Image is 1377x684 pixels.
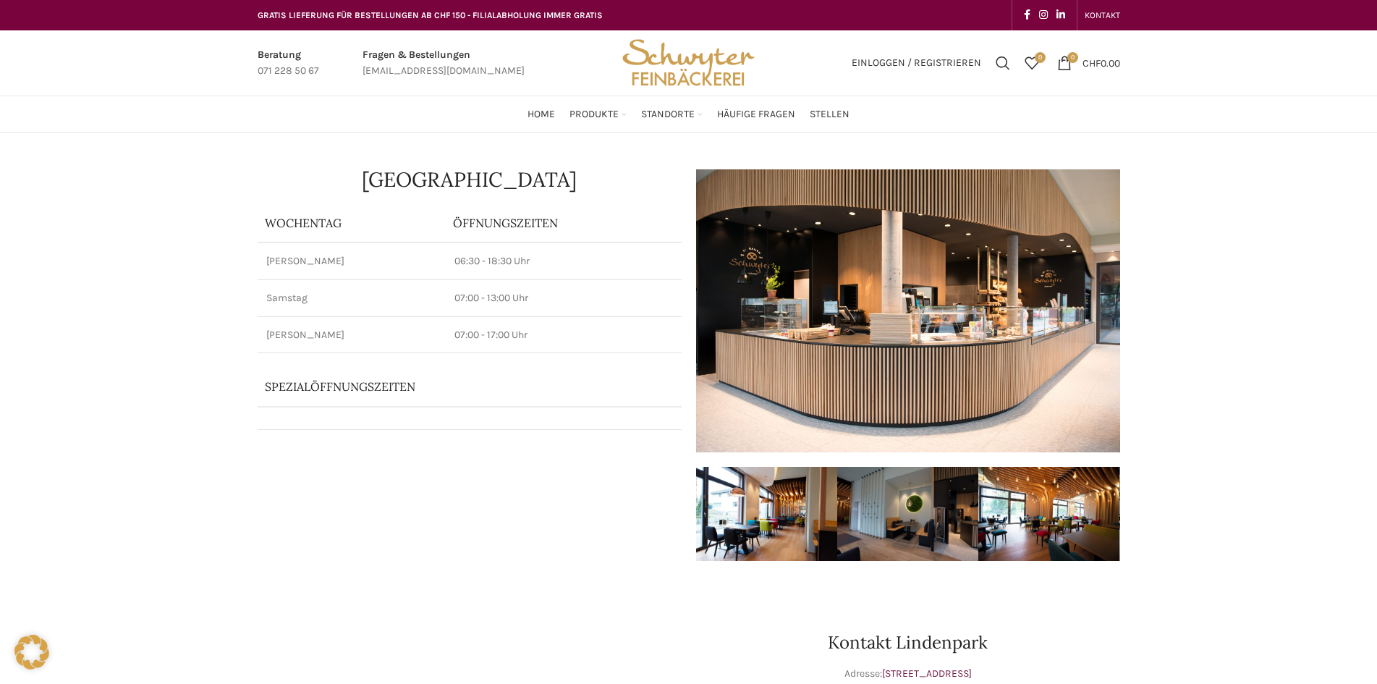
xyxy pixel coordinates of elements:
div: Main navigation [250,100,1127,129]
span: Häufige Fragen [717,108,795,122]
a: Infobox link [258,47,319,80]
a: Linkedin social link [1052,5,1069,25]
a: Stellen [810,100,849,129]
span: CHF [1082,56,1101,69]
span: Stellen [810,108,849,122]
a: Facebook social link [1020,5,1035,25]
h2: Kontakt Lindenpark [696,634,1120,651]
a: KONTAKT [1085,1,1120,30]
span: Standorte [641,108,695,122]
p: [PERSON_NAME] [266,328,437,342]
p: Wochentag [265,215,438,231]
a: Infobox link [363,47,525,80]
img: 002-1-e1571984059720 [837,467,978,561]
img: 003-e1571984124433 [696,467,837,561]
p: 07:00 - 17:00 Uhr [454,328,673,342]
a: [STREET_ADDRESS] [882,667,972,680]
p: 06:30 - 18:30 Uhr [454,254,673,269]
a: Suchen [988,48,1017,77]
a: Site logo [617,56,759,68]
img: Bäckerei Schwyter [617,30,759,96]
img: 016-e1571924866289 [1119,467,1261,561]
a: Instagram social link [1035,5,1052,25]
span: Home [528,108,555,122]
h1: [GEOGRAPHIC_DATA] [258,169,682,190]
p: 07:00 - 13:00 Uhr [454,291,673,305]
a: Produkte [569,100,627,129]
span: 0 [1067,52,1078,63]
span: Produkte [569,108,619,122]
div: Meine Wunschliste [1017,48,1046,77]
a: 0 [1017,48,1046,77]
span: GRATIS LIEFERUNG FÜR BESTELLUNGEN AB CHF 150 - FILIALABHOLUNG IMMER GRATIS [258,10,603,20]
a: Häufige Fragen [717,100,795,129]
a: 0 CHF0.00 [1050,48,1127,77]
p: [PERSON_NAME] [266,254,437,269]
a: Einloggen / Registrieren [844,48,988,77]
div: Secondary navigation [1077,1,1127,30]
span: KONTAKT [1085,10,1120,20]
p: ÖFFNUNGSZEITEN [453,215,674,231]
a: Standorte [641,100,703,129]
img: 006-e1571983941404 [978,467,1119,561]
a: Home [528,100,555,129]
p: Samstag [266,291,437,305]
span: 0 [1035,52,1046,63]
bdi: 0.00 [1082,56,1120,69]
span: Einloggen / Registrieren [852,58,981,68]
p: Spezialöffnungszeiten [265,379,634,394]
